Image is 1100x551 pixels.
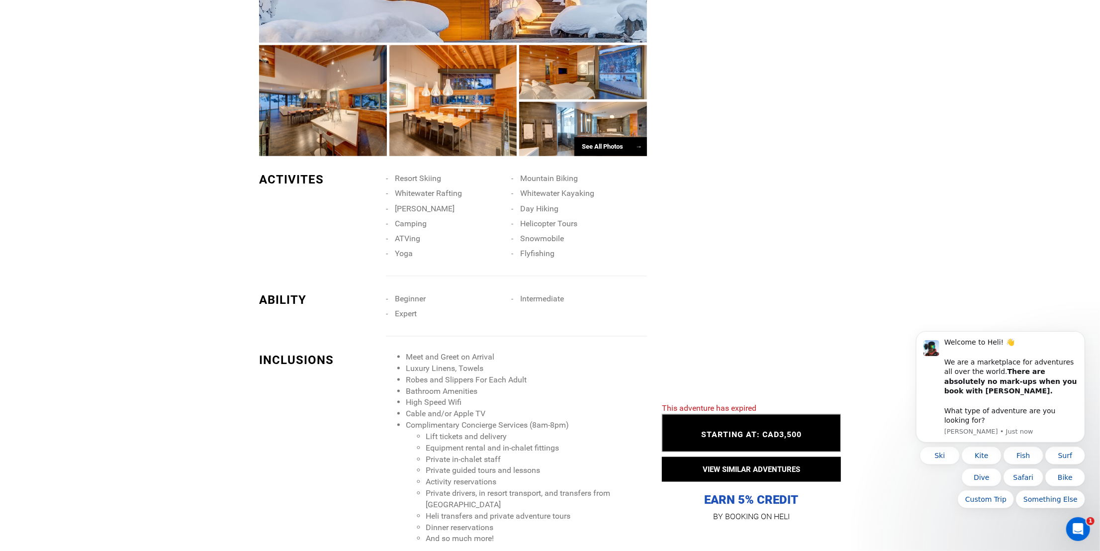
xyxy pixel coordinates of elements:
button: VIEW SIMILAR ADVENTURES [662,457,841,482]
p: BY BOOKING ON HELI [662,510,841,524]
iframe: Intercom notifications message [901,266,1100,524]
span: Resort Skiing [395,174,441,183]
li: Activity reservations [426,476,647,488]
li: Lift tickets and delivery [426,431,647,443]
span: [PERSON_NAME] [395,204,455,213]
span: Intermediate [520,294,564,303]
span: Expert [395,309,417,318]
li: Luxury Linens, Towels [406,363,647,374]
span: ATVing [395,234,420,243]
li: Robes and Slippers For Each Adult [406,374,647,386]
li: Heli transfers and private adventure tours [426,511,647,522]
span: Mountain Biking [520,174,578,183]
span: Flyfishing [520,249,554,258]
li: Equipment rental and in-chalet fittings [426,443,647,454]
li: Private in-chalet staff [426,454,647,465]
span: Camping [395,219,427,228]
li: Cable and/or Apple TV [406,408,647,420]
li: And so much more! [426,533,647,545]
div: ABILITY [259,291,378,308]
div: See All Photos [574,137,647,157]
span: → [636,143,642,150]
span: Snowmobile [520,234,564,243]
li: Meet and Greet on Arrival [406,352,647,363]
li: Dinner reservations [426,522,647,534]
span: Yoga [395,249,413,258]
li: High Speed Wifi [406,397,647,408]
li: Bathroom Amenities [406,386,647,397]
li: Private drivers, in resort transport, and transfers from [GEOGRAPHIC_DATA] [426,488,647,511]
span: Whitewater Kayaking [520,188,594,198]
li: Private guided tours and lessons [426,465,647,476]
span: STARTING AT: CAD3,500 [701,430,802,439]
span: Helicopter Tours [520,219,577,228]
span: Beginner [395,294,426,303]
li: Complimentary Concierge Services (8am-8pm) [406,420,647,545]
span: Day Hiking [520,204,558,213]
iframe: Intercom live chat [1066,517,1090,541]
div: INCLUSIONS [259,352,378,368]
span: 1 [1087,517,1095,525]
div: ACTIVITES [259,171,378,188]
span: Whitewater Rafting [395,188,462,198]
span: This adventure has expired [662,403,756,413]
